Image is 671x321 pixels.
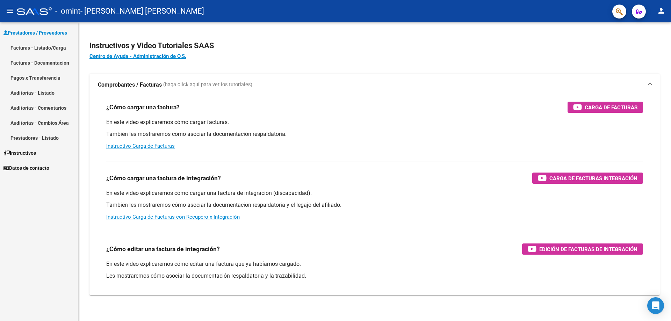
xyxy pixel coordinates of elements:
[106,118,643,126] p: En este video explicaremos cómo cargar facturas.
[89,39,660,52] h2: Instructivos y Video Tutoriales SAAS
[549,174,637,183] span: Carga de Facturas Integración
[106,130,643,138] p: También les mostraremos cómo asociar la documentación respaldatoria.
[3,29,67,37] span: Prestadores / Proveedores
[522,243,643,255] button: Edición de Facturas de integración
[106,201,643,209] p: También les mostraremos cómo asociar la documentación respaldatoria y el legajo del afiliado.
[106,143,175,149] a: Instructivo Carga de Facturas
[3,164,49,172] span: Datos de contacto
[106,260,643,268] p: En este video explicaremos cómo editar una factura que ya habíamos cargado.
[89,74,660,96] mat-expansion-panel-header: Comprobantes / Facturas (haga click aquí para ver los tutoriales)
[657,7,665,15] mat-icon: person
[163,81,252,89] span: (haga click aquí para ver los tutoriales)
[89,53,186,59] a: Centro de Ayuda - Administración de O.S.
[106,272,643,280] p: Les mostraremos cómo asociar la documentación respaldatoria y la trazabilidad.
[106,214,240,220] a: Instructivo Carga de Facturas con Recupero x Integración
[98,81,162,89] strong: Comprobantes / Facturas
[106,173,221,183] h3: ¿Cómo cargar una factura de integración?
[6,7,14,15] mat-icon: menu
[55,3,80,19] span: - omint
[106,189,643,197] p: En este video explicaremos cómo cargar una factura de integración (discapacidad).
[80,3,204,19] span: - [PERSON_NAME] [PERSON_NAME]
[539,245,637,254] span: Edición de Facturas de integración
[585,103,637,112] span: Carga de Facturas
[568,102,643,113] button: Carga de Facturas
[89,96,660,295] div: Comprobantes / Facturas (haga click aquí para ver los tutoriales)
[106,244,220,254] h3: ¿Cómo editar una factura de integración?
[106,102,180,112] h3: ¿Cómo cargar una factura?
[532,173,643,184] button: Carga de Facturas Integración
[647,297,664,314] div: Open Intercom Messenger
[3,149,36,157] span: Instructivos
